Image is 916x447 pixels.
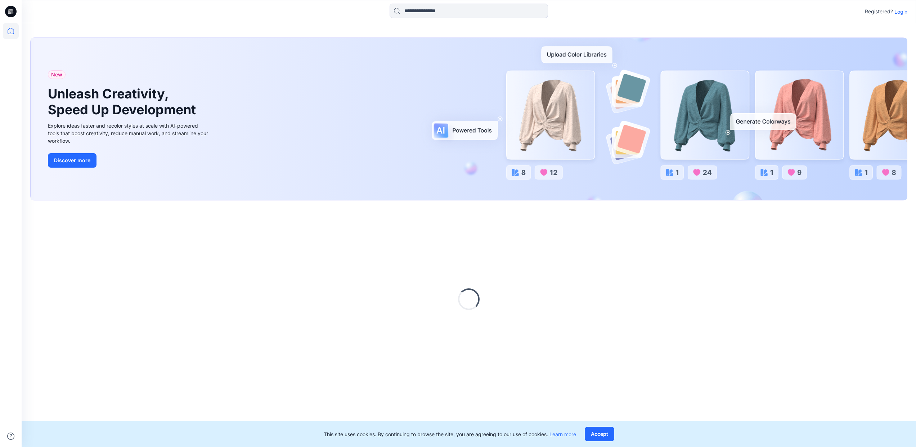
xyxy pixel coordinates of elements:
[48,86,199,117] h1: Unleash Creativity, Speed Up Development
[51,70,62,79] span: New
[865,7,893,16] p: Registered?
[549,431,576,437] a: Learn more
[48,153,96,168] button: Discover more
[894,8,907,16] p: Login
[48,122,210,145] div: Explore ideas faster and recolor styles at scale with AI-powered tools that boost creativity, red...
[48,153,210,168] a: Discover more
[324,430,576,438] p: This site uses cookies. By continuing to browse the site, you are agreeing to our use of cookies.
[585,427,614,441] button: Accept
